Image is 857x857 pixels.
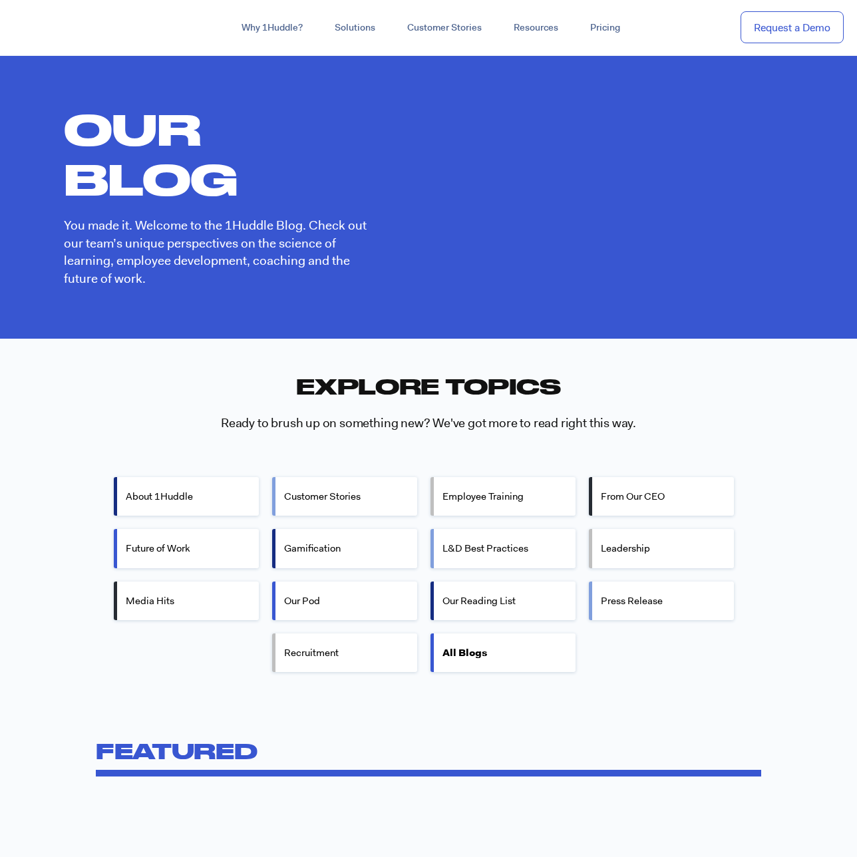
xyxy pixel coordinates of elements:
[442,637,576,669] label: All Blogs
[319,16,391,40] a: Solutions
[284,637,417,669] label: Recruitment
[442,585,576,617] label: Our Reading List
[391,16,498,40] a: Customer Stories
[284,585,417,617] label: Our Pod
[64,217,386,287] p: You made it. Welcome to the 1Huddle Blog. Check out our team’s unique perspectives on the science...
[601,585,734,617] label: Press Release
[96,733,761,770] h2: Featured
[109,372,748,401] h2: Explore Topics
[126,480,259,512] label: About 1Huddle
[284,532,417,564] label: Gamification
[226,16,319,40] a: Why 1Huddle?
[109,415,748,432] h3: Ready to brush up on something new? We've got more to read right this way.
[442,532,576,564] label: L&D Best Practices
[442,480,576,512] label: Employee Training
[601,532,734,564] label: Leadership
[741,11,844,44] a: Request a Demo
[64,104,386,204] h1: Our Blog
[498,16,574,40] a: Resources
[126,585,259,617] label: Media Hits
[601,480,734,512] label: From Our CEO
[284,480,417,512] label: Customer Stories
[126,532,259,564] label: Future of Work
[574,16,636,40] a: Pricing
[13,15,108,40] img: ...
